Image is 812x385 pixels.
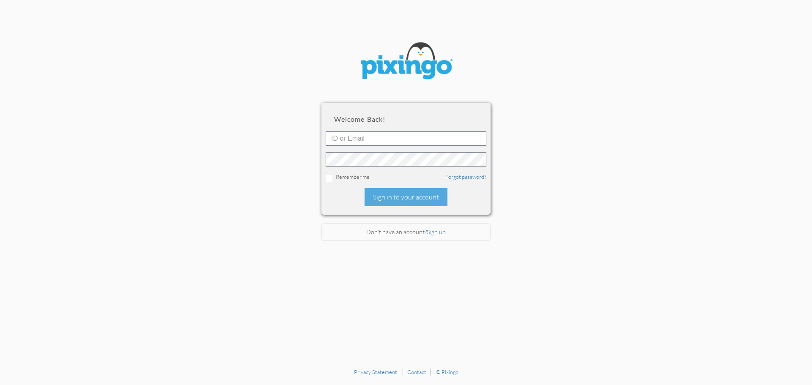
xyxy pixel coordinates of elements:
a: © Pixingo [436,369,458,375]
h2: Welcome back! [334,115,478,123]
a: Privacy Statement [354,369,397,375]
a: Contact [407,369,426,375]
div: Sign in to your account [365,188,447,206]
div: Don't have an account? [321,223,491,241]
input: ID or Email [326,131,486,146]
a: Forgot password? [445,173,486,180]
a: Sign up [427,228,446,235]
img: pixingo logo [355,38,457,86]
div: Remember me [326,173,486,182]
